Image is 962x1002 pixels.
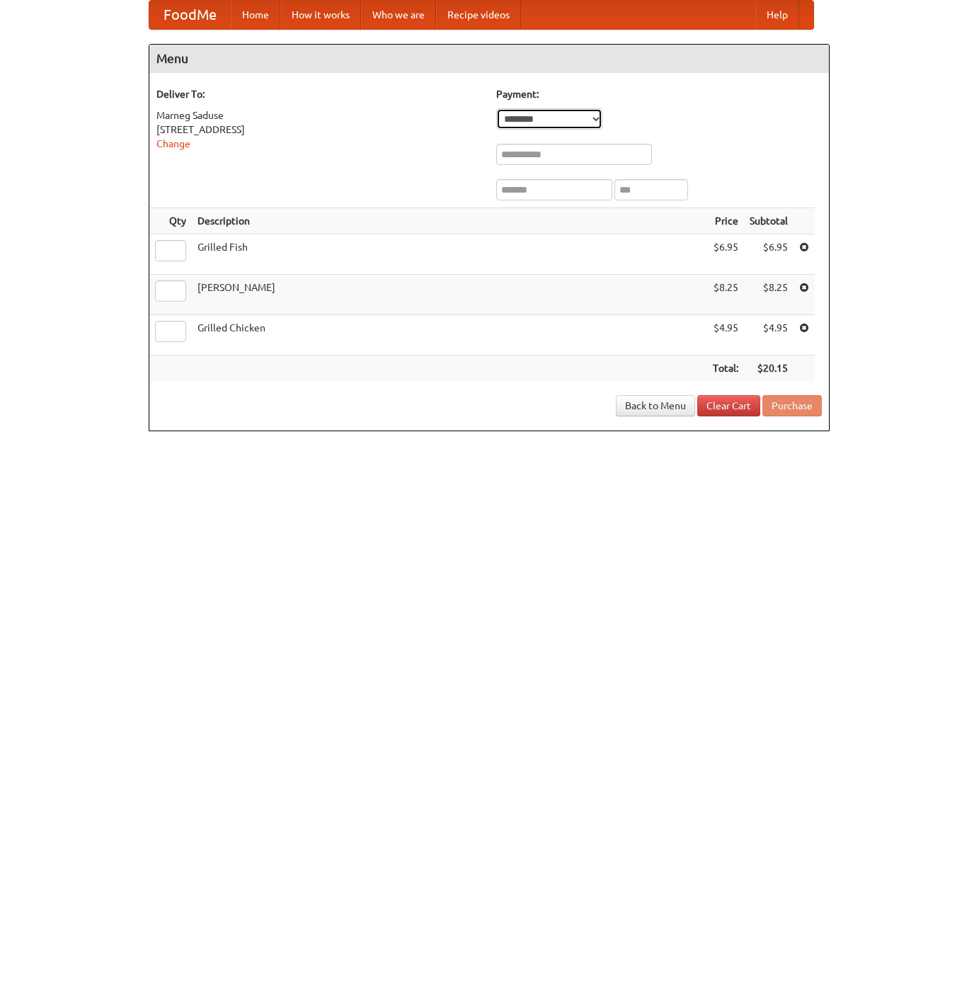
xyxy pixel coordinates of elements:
h5: Deliver To: [156,87,482,101]
a: Who we are [361,1,436,29]
th: Total: [707,355,744,382]
a: Clear Cart [697,395,760,416]
th: Subtotal [744,208,794,234]
td: Grilled Chicken [192,315,707,355]
div: Marneg Saduse [156,108,482,123]
a: Home [231,1,280,29]
a: Change [156,138,190,149]
button: Purchase [762,395,822,416]
th: Price [707,208,744,234]
td: Grilled Fish [192,234,707,275]
td: [PERSON_NAME] [192,275,707,315]
td: $4.95 [744,315,794,355]
h5: Payment: [496,87,822,101]
h4: Menu [149,45,829,73]
div: [STREET_ADDRESS] [156,123,482,137]
a: Recipe videos [436,1,521,29]
td: $8.25 [744,275,794,315]
td: $6.95 [707,234,744,275]
a: Back to Menu [616,395,695,416]
a: How it works [280,1,361,29]
a: FoodMe [149,1,231,29]
th: Description [192,208,707,234]
td: $4.95 [707,315,744,355]
th: $20.15 [744,355,794,382]
a: Help [755,1,799,29]
th: Qty [149,208,192,234]
td: $6.95 [744,234,794,275]
td: $8.25 [707,275,744,315]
